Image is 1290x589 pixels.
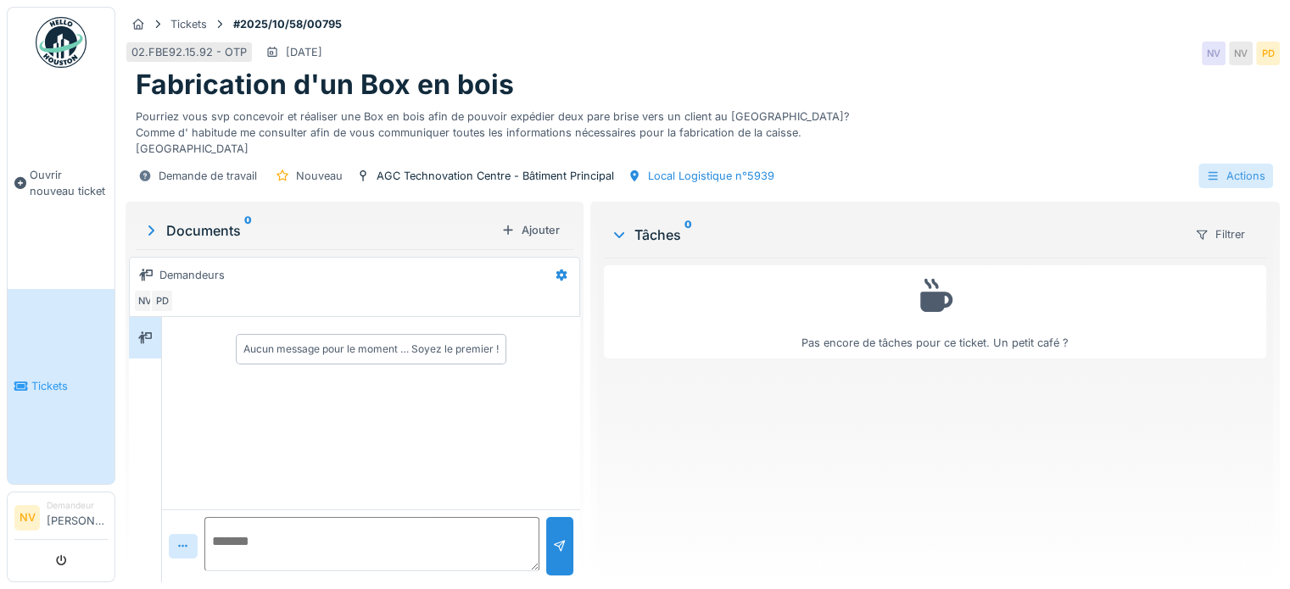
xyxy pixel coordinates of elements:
li: NV [14,505,40,531]
h1: Fabrication d'un Box en bois [136,69,514,101]
div: Demandeurs [159,267,225,283]
div: Nouveau [296,168,343,184]
div: Tâches [611,225,1181,245]
div: NV [1202,42,1226,65]
div: Actions [1198,164,1273,188]
a: NV Demandeur[PERSON_NAME] [14,499,108,540]
div: Pas encore de tâches pour ce ticket. Un petit café ? [615,273,1255,352]
span: Ouvrir nouveau ticket [30,167,108,199]
strong: #2025/10/58/00795 [226,16,349,32]
div: Ajouter [494,219,567,242]
span: Tickets [31,378,108,394]
img: Badge_color-CXgf-gQk.svg [36,17,87,68]
div: AGC Technovation Centre - Bâtiment Principal [377,168,614,184]
div: PD [1256,42,1280,65]
div: NV [1229,42,1253,65]
div: Demande de travail [159,168,257,184]
div: 02.FBE92.15.92 - OTP [131,44,247,60]
div: Documents [142,220,494,241]
a: Tickets [8,289,114,485]
div: Pourriez vous svp concevoir et réaliser une Box en bois afin de pouvoir expédier deux pare brise ... [136,102,1270,158]
a: Ouvrir nouveau ticket [8,77,114,289]
li: [PERSON_NAME] [47,499,108,536]
div: Demandeur [47,499,108,512]
div: [DATE] [286,44,322,60]
div: Local Logistique n°5939 [648,168,774,184]
sup: 0 [684,225,692,245]
sup: 0 [244,220,252,241]
div: Filtrer [1187,222,1253,247]
div: NV [133,289,157,313]
div: Tickets [170,16,207,32]
div: Aucun message pour le moment … Soyez le premier ! [243,342,499,357]
div: PD [150,289,174,313]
